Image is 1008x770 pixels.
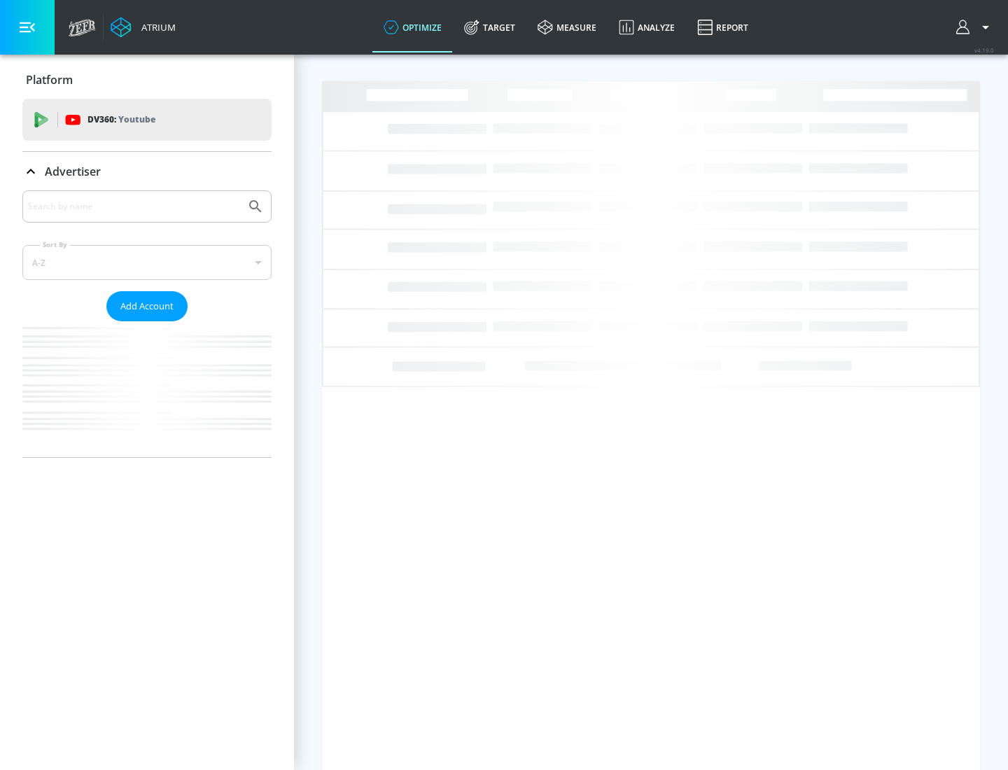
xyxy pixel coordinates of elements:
button: Add Account [106,291,188,321]
p: Youtube [118,112,155,127]
div: Platform [22,60,272,99]
a: Target [453,2,526,52]
span: Add Account [120,298,174,314]
a: optimize [372,2,453,52]
div: Atrium [136,21,176,34]
div: Advertiser [22,152,272,191]
p: Platform [26,72,73,87]
a: Atrium [111,17,176,38]
p: Advertiser [45,164,101,179]
div: A-Z [22,245,272,280]
a: measure [526,2,608,52]
div: DV360: Youtube [22,99,272,141]
nav: list of Advertiser [22,321,272,457]
p: DV360: [87,112,155,127]
a: Analyze [608,2,686,52]
div: Advertiser [22,190,272,457]
label: Sort By [40,240,70,249]
input: Search by name [28,197,240,216]
span: v 4.19.0 [974,46,994,54]
a: Report [686,2,759,52]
